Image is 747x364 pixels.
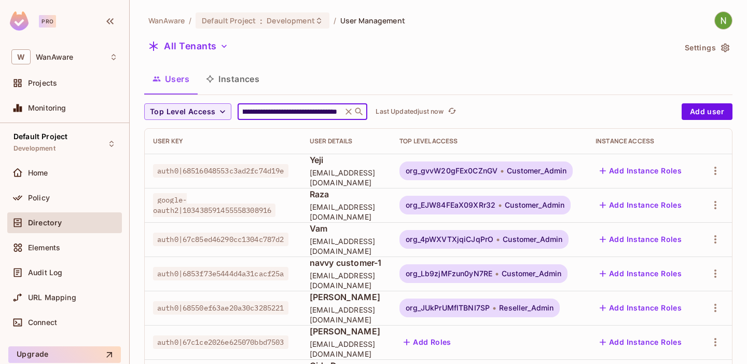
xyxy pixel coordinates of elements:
[28,194,50,202] span: Policy
[153,193,275,217] span: google-oauth2|103438591455558308916
[153,137,293,145] div: User Key
[310,339,383,359] span: [EMAIL_ADDRESS][DOMAIN_NAME]
[36,53,73,61] span: Workspace: WanAware
[189,16,191,25] li: /
[502,269,561,278] span: Customer_Admin
[144,66,198,92] button: Users
[267,16,314,25] span: Development
[259,17,263,25] span: :
[681,39,732,56] button: Settings
[13,144,56,153] span: Development
[310,257,383,268] span: navvy customer-1
[406,235,493,244] span: org_4pWXVTXjqiCJqPrO
[446,105,458,118] button: refresh
[310,137,383,145] div: User Details
[399,334,455,350] button: Add Roles
[376,107,444,116] p: Last Updated just now
[10,11,29,31] img: SReyMgAAAABJRU5ErkJggg==
[507,167,566,175] span: Customer_Admin
[444,105,458,118] span: Click to refresh data
[406,201,495,209] span: org_EJW84FEaX09XRr32
[153,164,288,178] span: auth0|68516048553c3ad2fc74d19e
[310,223,383,234] span: Vam
[596,197,686,213] button: Add Instance Roles
[153,301,288,315] span: auth0|68550ef63ae20a30c3285221
[334,16,336,25] li: /
[8,346,121,363] button: Upgrade
[11,49,31,64] span: W
[505,201,564,209] span: Customer_Admin
[596,137,689,145] div: Instance Access
[310,326,383,337] span: [PERSON_NAME]
[28,244,60,252] span: Elements
[406,304,490,312] span: org_JUkPrUMflTBNI7SP
[448,106,457,117] span: refresh
[340,16,405,25] span: User Management
[503,235,562,244] span: Customer_Admin
[310,291,383,303] span: [PERSON_NAME]
[596,300,686,316] button: Add Instance Roles
[399,137,579,145] div: Top Level Access
[13,132,67,141] span: Default Project
[28,219,62,227] span: Directory
[715,12,732,29] img: Navanath Jadhav
[144,38,232,55] button: All Tenants
[28,169,48,177] span: Home
[28,293,76,302] span: URL Mapping
[310,236,383,256] span: [EMAIL_ADDRESS][DOMAIN_NAME]
[682,103,732,120] button: Add user
[406,167,497,175] span: org_gvvW20gFEx0CZnGV
[310,154,383,166] span: Yeji
[310,271,383,290] span: [EMAIL_ADDRESS][DOMAIN_NAME]
[596,231,686,248] button: Add Instance Roles
[150,105,215,118] span: Top Level Access
[406,269,492,278] span: org_Lb9zjMFzun0yN7RE
[148,16,185,25] span: the active workspace
[28,104,66,112] span: Monitoring
[499,304,554,312] span: Reseller_Admin
[310,202,383,222] span: [EMAIL_ADDRESS][DOMAIN_NAME]
[153,267,288,280] span: auth0|6853f73e5444d4a31cacf25a
[310,188,383,200] span: Raza
[596,334,686,350] button: Add Instance Roles
[28,268,62,277] span: Audit Log
[39,15,56,28] div: Pro
[202,16,256,25] span: Default Project
[153,233,288,246] span: auth0|67c85ed46290cc1304c787d2
[596,265,686,282] button: Add Instance Roles
[310,168,383,187] span: [EMAIL_ADDRESS][DOMAIN_NAME]
[28,79,57,87] span: Projects
[310,305,383,325] span: [EMAIL_ADDRESS][DOMAIN_NAME]
[153,335,288,349] span: auth0|67c1ce2026e625070bbd7503
[198,66,268,92] button: Instances
[144,103,231,120] button: Top Level Access
[28,318,57,327] span: Connect
[596,163,686,179] button: Add Instance Roles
